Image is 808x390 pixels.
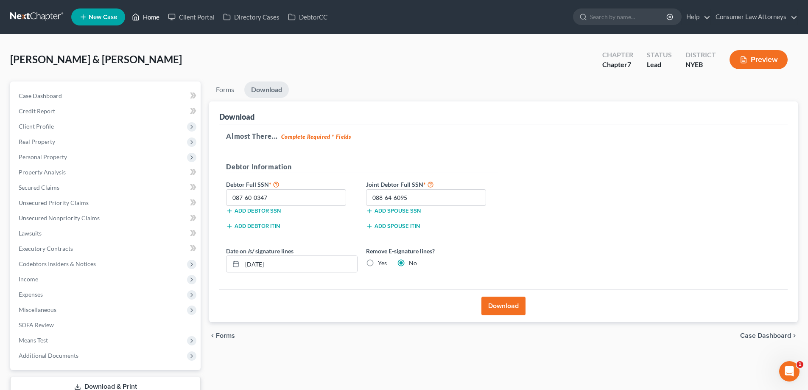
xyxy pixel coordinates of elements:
div: Status [647,50,672,60]
span: Secured Claims [19,184,59,191]
iframe: Intercom live chat [779,361,800,382]
button: Add debtor SSN [226,208,281,214]
span: Means Test [19,337,48,344]
input: XXX-XX-XXXX [366,189,486,206]
a: SOFA Review [12,317,201,333]
label: Yes [378,259,387,267]
label: Debtor Full SSN [222,179,362,189]
span: Codebtors Insiders & Notices [19,260,96,267]
a: Case Dashboard chevron_right [740,332,798,339]
a: Home [128,9,164,25]
a: Directory Cases [219,9,284,25]
div: Download [219,112,254,122]
span: Miscellaneous [19,306,56,313]
button: Download [481,297,526,315]
input: MM/DD/YYYY [242,256,357,272]
span: New Case [89,14,117,20]
input: Search by name... [590,9,668,25]
a: Executory Contracts [12,241,201,256]
a: Consumer Law Attorneys [711,9,797,25]
label: Remove E-signature lines? [366,247,498,255]
span: Executory Contracts [19,245,73,252]
div: NYEB [685,60,716,70]
span: 1 [797,361,803,368]
span: Forms [216,332,235,339]
strong: Complete Required * Fields [281,133,351,140]
label: Date on /s/ signature lines [226,247,294,255]
label: No [409,259,417,267]
div: Lead [647,60,672,70]
a: DebtorCC [284,9,332,25]
span: Case Dashboard [19,92,62,99]
span: Real Property [19,138,55,145]
button: Add debtor ITIN [226,223,280,230]
i: chevron_left [209,332,216,339]
span: Credit Report [19,107,55,115]
span: Additional Documents [19,352,78,359]
a: Forms [209,81,241,98]
div: Chapter [602,60,633,70]
span: Case Dashboard [740,332,791,339]
span: SOFA Review [19,321,54,328]
div: Chapter [602,50,633,60]
a: Case Dashboard [12,88,201,104]
a: Help [682,9,710,25]
span: [PERSON_NAME] & [PERSON_NAME] [10,53,182,65]
div: District [685,50,716,60]
span: 7 [627,60,631,68]
a: Credit Report [12,104,201,119]
a: Unsecured Priority Claims [12,195,201,210]
span: Lawsuits [19,230,42,237]
input: XXX-XX-XXXX [226,189,346,206]
span: Income [19,275,38,283]
button: Add spouse SSN [366,208,421,214]
i: chevron_right [791,332,798,339]
span: Client Profile [19,123,54,130]
span: Unsecured Nonpriority Claims [19,214,100,222]
a: Lawsuits [12,226,201,241]
span: Personal Property [19,153,67,160]
span: Property Analysis [19,168,66,176]
button: Add spouse ITIN [366,223,420,230]
a: Property Analysis [12,165,201,180]
a: Unsecured Nonpriority Claims [12,210,201,226]
label: Joint Debtor Full SSN [362,179,502,189]
a: Download [244,81,289,98]
a: Client Portal [164,9,219,25]
button: chevron_left Forms [209,332,246,339]
h5: Almost There... [226,131,781,141]
button: Preview [730,50,788,69]
h5: Debtor Information [226,162,498,172]
a: Secured Claims [12,180,201,195]
span: Unsecured Priority Claims [19,199,89,206]
span: Expenses [19,291,43,298]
